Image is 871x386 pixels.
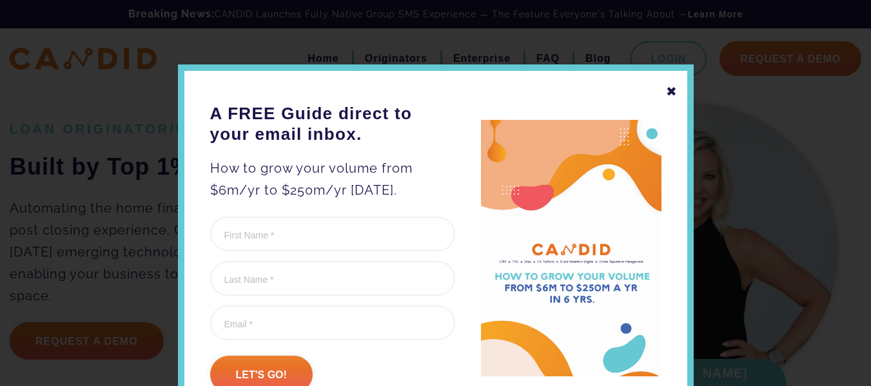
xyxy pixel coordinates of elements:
[666,81,678,102] div: ✖
[210,305,455,340] input: Email *
[210,261,455,296] input: Last Name *
[210,157,455,201] p: How to grow your volume from $6m/yr to $250m/yr [DATE].
[210,217,455,251] input: First Name *
[481,120,661,377] img: A FREE Guide direct to your email inbox.
[210,103,455,144] h3: A FREE Guide direct to your email inbox.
